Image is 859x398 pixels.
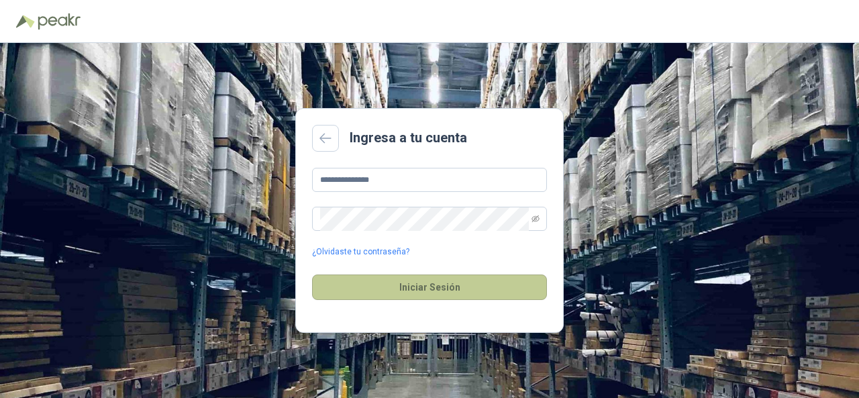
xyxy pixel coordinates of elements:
[38,13,81,30] img: Peakr
[532,215,540,223] span: eye-invisible
[312,275,547,300] button: Iniciar Sesión
[312,246,409,258] a: ¿Olvidaste tu contraseña?
[16,15,35,28] img: Logo
[350,128,467,148] h2: Ingresa a tu cuenta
